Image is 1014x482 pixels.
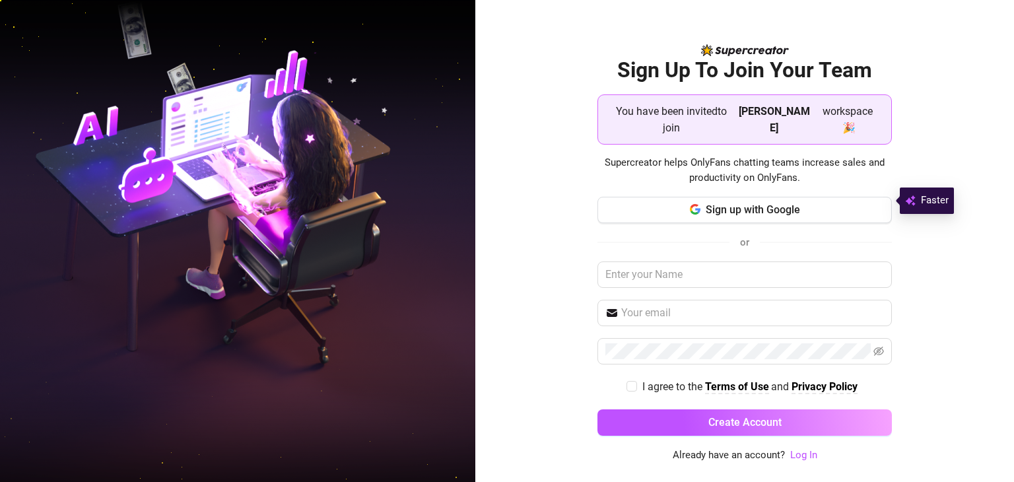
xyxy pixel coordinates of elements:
[921,193,949,209] span: Faster
[642,380,705,393] span: I agree to the
[792,380,858,393] strong: Privacy Policy
[740,236,749,248] span: or
[706,203,800,216] span: Sign up with Google
[873,346,884,357] span: eye-invisible
[597,409,892,436] button: Create Account
[792,380,858,394] a: Privacy Policy
[705,380,769,393] strong: Terms of Use
[905,193,916,209] img: svg%3e
[621,305,884,321] input: Your email
[701,44,789,56] img: logo-BBDzfeDw.svg
[790,448,817,464] a: Log In
[708,416,782,429] span: Create Account
[771,380,792,393] span: and
[815,103,881,136] span: workspace 🎉
[673,448,785,464] span: Already have an account?
[739,105,810,134] strong: [PERSON_NAME]
[705,380,769,394] a: Terms of Use
[597,155,892,186] span: Supercreator helps OnlyFans chatting teams increase sales and productivity on OnlyFans.
[609,103,733,136] span: You have been invited to join
[790,449,817,461] a: Log In
[597,197,892,223] button: Sign up with Google
[597,261,892,288] input: Enter your Name
[597,57,892,84] h2: Sign Up To Join Your Team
